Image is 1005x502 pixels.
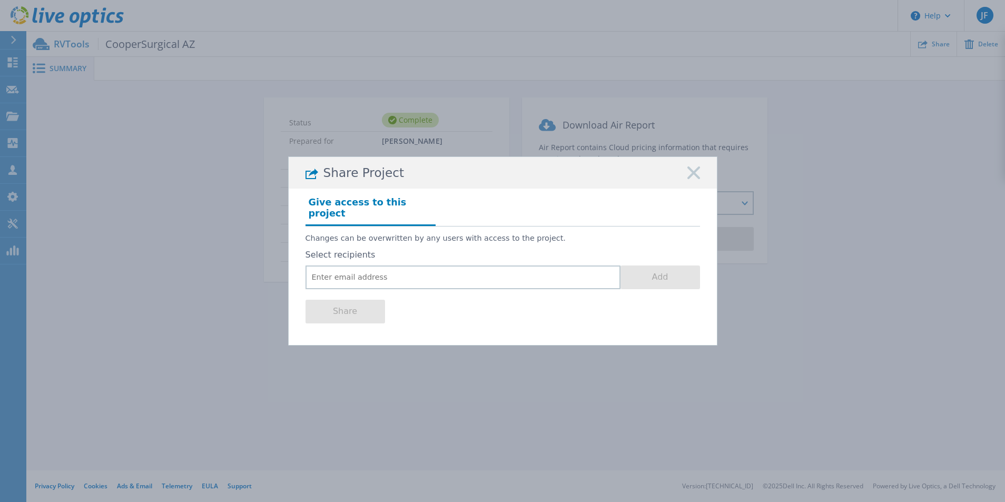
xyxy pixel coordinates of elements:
[620,265,700,289] button: Add
[306,194,436,225] h4: Give access to this project
[306,234,700,243] p: Changes can be overwritten by any users with access to the project.
[306,250,700,260] label: Select recipients
[323,166,405,180] span: Share Project
[306,265,620,289] input: Enter email address
[306,300,385,323] button: Share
